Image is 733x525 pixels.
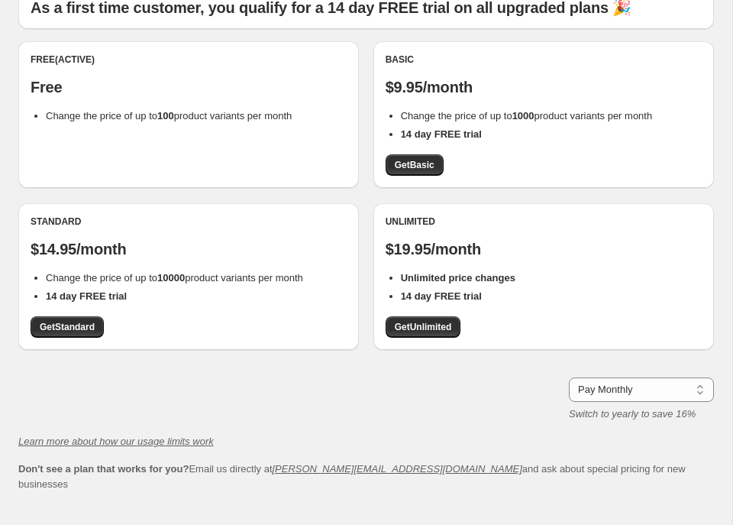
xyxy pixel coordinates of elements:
b: 100 [157,110,174,122]
p: $9.95/month [386,78,702,96]
a: Learn more about how our usage limits work [18,436,214,447]
b: 14 day FREE trial [401,128,482,140]
a: GetStandard [31,316,104,338]
b: 14 day FREE trial [46,290,127,302]
b: Unlimited price changes [401,272,515,284]
span: Get Unlimited [395,321,452,333]
div: Unlimited [386,216,702,228]
span: Get Basic [395,159,434,171]
span: Get Standard [40,321,95,333]
i: Switch to yearly to save 16% [569,408,696,420]
span: Change the price of up to product variants per month [46,110,292,122]
b: Don't see a plan that works for you? [18,463,189,475]
b: 14 day FREE trial [401,290,482,302]
p: $19.95/month [386,240,702,258]
div: Basic [386,53,702,66]
b: 1000 [512,110,534,122]
b: 10000 [157,272,185,284]
a: GetUnlimited [386,316,461,338]
span: Change the price of up to product variants per month [401,110,653,122]
div: Free (Active) [31,53,347,66]
div: Standard [31,216,347,228]
a: GetBasic [386,154,444,176]
p: Free [31,78,347,96]
p: $14.95/month [31,240,347,258]
a: [PERSON_NAME][EMAIL_ADDRESS][DOMAIN_NAME] [273,463,522,475]
span: Change the price of up to product variants per month [46,272,303,284]
span: Email us directly at and ask about special pricing for new businesses [18,463,686,490]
